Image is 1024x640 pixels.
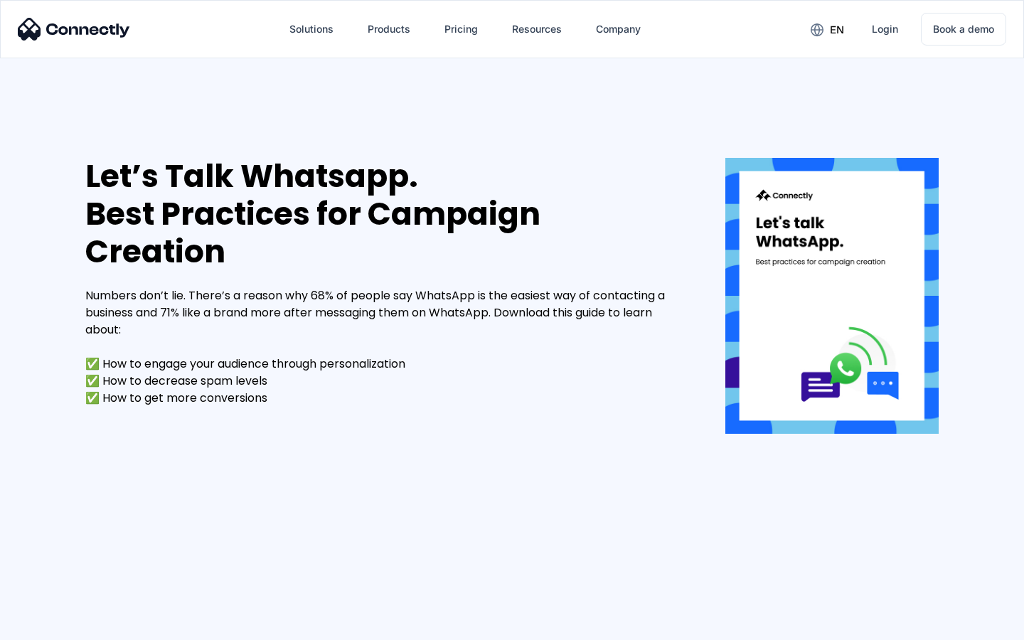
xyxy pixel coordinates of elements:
a: Pricing [433,12,489,46]
aside: Language selected: English [14,615,85,635]
ul: Language list [28,615,85,635]
div: Solutions [289,19,334,39]
div: Products [368,19,410,39]
div: Login [872,19,898,39]
div: Company [596,19,641,39]
a: Login [860,12,910,46]
div: Numbers don’t lie. There’s a reason why 68% of people say WhatsApp is the easiest way of contacti... [85,287,683,407]
img: Connectly Logo [18,18,130,41]
a: Book a demo [921,13,1006,46]
div: Pricing [444,19,478,39]
div: Let’s Talk Whatsapp. Best Practices for Campaign Creation [85,158,683,270]
div: Resources [512,19,562,39]
div: en [830,20,844,40]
